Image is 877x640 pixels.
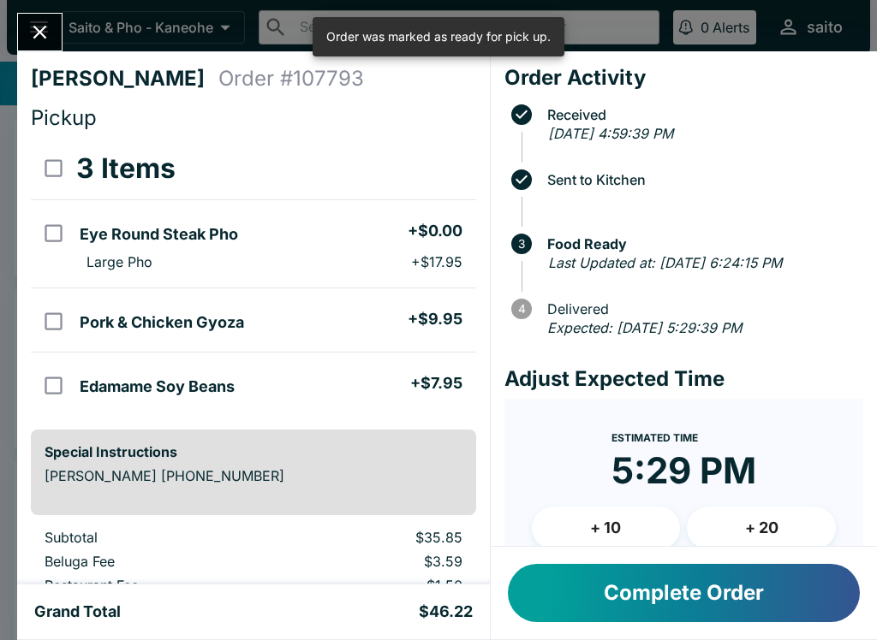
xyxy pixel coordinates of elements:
[410,373,462,394] h5: + $7.95
[294,553,462,570] p: $3.59
[45,529,266,546] p: Subtotal
[31,66,218,92] h4: [PERSON_NAME]
[45,467,462,484] p: [PERSON_NAME] [PHONE_NUMBER]
[326,22,551,51] div: Order was marked as ready for pick up.
[294,529,462,546] p: $35.85
[45,553,266,570] p: Beluga Fee
[87,253,152,270] p: Large Pho
[294,577,462,594] p: $1.50
[548,254,782,271] em: Last Updated at: [DATE] 6:24:15 PM
[612,431,698,444] span: Estimated Time
[31,138,476,416] table: orders table
[45,577,266,594] p: Restaurant Fee
[539,172,863,187] span: Sent to Kitchen
[504,65,863,91] h4: Order Activity
[45,443,462,460] h6: Special Instructions
[687,507,836,549] button: + 20
[218,66,364,92] h4: Order # 107793
[31,105,97,130] span: Pickup
[80,312,244,333] h5: Pork & Chicken Gyoza
[18,14,62,50] button: Close
[504,366,863,392] h4: Adjust Expected Time
[76,151,176,186] h3: 3 Items
[612,448,756,493] time: 5:29 PM
[411,253,462,270] p: + $17.95
[80,224,238,245] h5: Eye Round Steak Pho
[80,376,235,397] h5: Edamame Soy Beans
[539,301,863,317] span: Delivered
[419,601,473,622] h5: $46.22
[539,107,863,122] span: Received
[34,601,121,622] h5: Grand Total
[547,319,742,336] em: Expected: [DATE] 5:29:39 PM
[518,237,525,251] text: 3
[539,236,863,252] span: Food Ready
[408,309,462,329] h5: + $9.95
[532,507,681,549] button: + 10
[548,125,673,142] em: [DATE] 4:59:39 PM
[517,302,525,316] text: 4
[408,221,462,241] h5: + $0.00
[508,564,860,622] button: Complete Order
